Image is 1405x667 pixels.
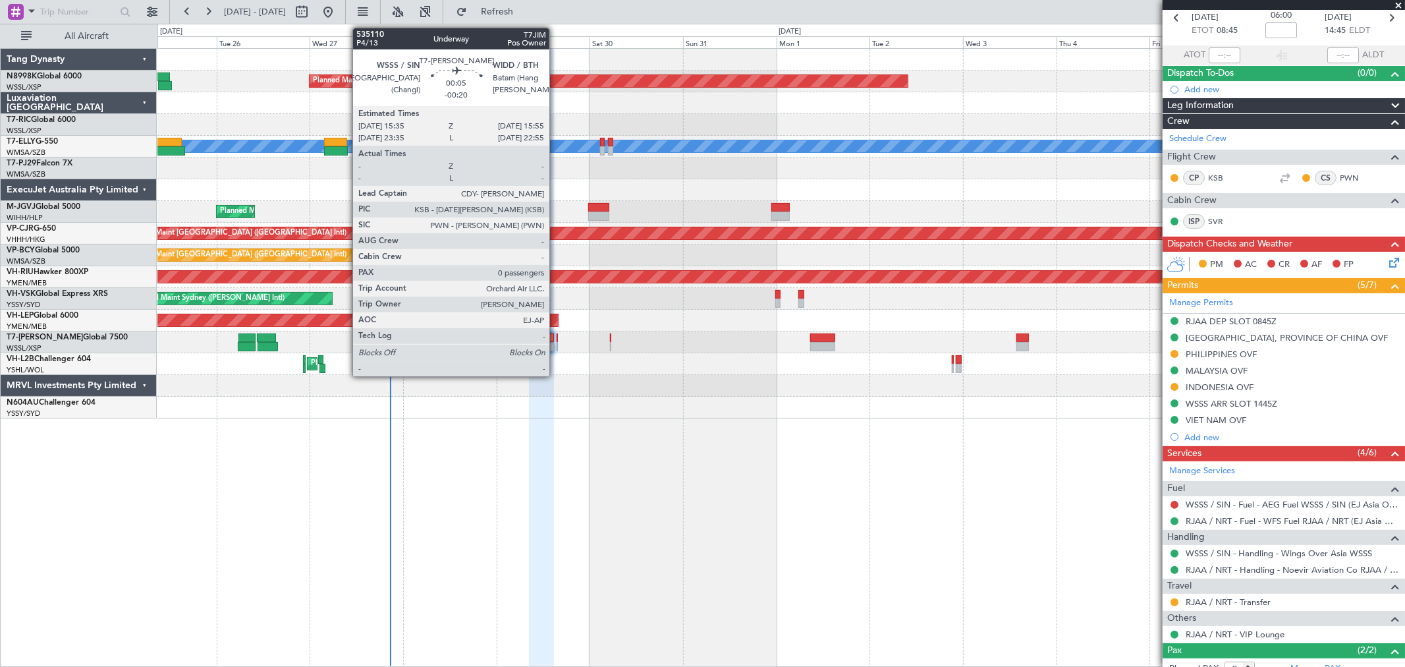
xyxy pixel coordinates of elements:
span: ALDT [1362,49,1384,62]
div: Mon 1 [777,36,870,48]
a: VH-RIUHawker 800XP [7,268,88,276]
a: Manage Services [1169,465,1235,478]
a: RJAA / NRT - VIP Lounge [1186,629,1284,640]
a: WSSL/XSP [7,82,41,92]
span: (4/6) [1358,446,1377,459]
span: Leg Information [1167,98,1234,113]
span: (0/0) [1358,66,1377,80]
div: PHILIPPINES OVF [1186,349,1257,360]
button: Refresh [450,1,529,22]
div: Unplanned Maint Sydney ([PERSON_NAME] Intl) [123,289,285,308]
span: FP [1344,258,1354,272]
span: All Aircraft [34,32,139,41]
span: VP-BCY [7,246,35,254]
a: VP-CJRG-650 [7,225,56,233]
span: AC [1245,258,1257,272]
a: YSSY/SYD [7,409,40,419]
a: SVR [1208,216,1238,227]
input: Trip Number [40,2,116,22]
a: Schedule Crew [1169,132,1226,146]
div: [DATE] [160,26,182,38]
div: Planned Maint [GEOGRAPHIC_DATA] (Seletar) [313,71,468,91]
span: Crew [1167,114,1190,129]
a: T7-PJ29Falcon 7X [7,159,72,167]
span: VP-CJR [7,225,34,233]
div: Mon 25 [123,36,217,48]
a: VP-BCYGlobal 5000 [7,246,80,254]
span: T7-ELLY [7,138,36,146]
div: Planned Maint Sydney ([PERSON_NAME] Intl) [311,354,464,374]
a: PWN [1340,172,1369,184]
span: AF [1311,258,1322,272]
span: 06:00 [1271,9,1292,22]
span: Services [1167,446,1201,461]
span: Flight Crew [1167,150,1216,165]
span: Others [1167,611,1196,626]
a: VH-LEPGlobal 6000 [7,312,78,320]
div: CP [1183,171,1205,185]
span: [DATE] [1192,11,1219,24]
span: Cabin Crew [1167,193,1217,208]
div: [GEOGRAPHIC_DATA], PROVINCE OF CHINA OVF [1186,332,1388,343]
span: Travel [1167,579,1192,594]
span: [DATE] - [DATE] [224,6,286,18]
span: PM [1210,258,1223,272]
a: RJAA / NRT - Handling - Noevir Aviation Co RJAA / NRT [1186,564,1398,575]
a: WMSA/SZB [7,256,45,266]
a: WMSA/SZB [7,148,45,158]
div: Wed 27 [310,36,403,48]
div: Planned Maint [GEOGRAPHIC_DATA] (Halim Intl) [220,202,384,221]
div: VIET NAM OVF [1186,415,1246,426]
span: CR [1279,258,1290,272]
span: (2/2) [1358,643,1377,657]
a: WSSL/XSP [7,343,41,353]
span: (5/7) [1358,278,1377,292]
div: Tue 2 [869,36,963,48]
input: --:-- [1209,47,1240,63]
div: Fri 29 [497,36,590,48]
div: Add new [1184,84,1398,95]
a: N604AUChallenger 604 [7,399,96,407]
div: WSSS ARR SLOT 1445Z [1186,398,1277,409]
a: KSB [1208,172,1238,184]
a: WIHH/HLP [7,213,43,223]
span: ATOT [1184,49,1205,62]
div: Sat 30 [590,36,683,48]
span: 08:45 [1217,24,1238,38]
div: Fri 5 [1149,36,1243,48]
span: 14:45 [1325,24,1346,38]
a: RJAA / NRT - Transfer [1186,596,1271,608]
a: T7-RICGlobal 6000 [7,116,76,124]
div: Planned Maint [GEOGRAPHIC_DATA] ([GEOGRAPHIC_DATA] Intl) [126,245,346,265]
div: ISP [1183,214,1205,229]
div: Thu 4 [1057,36,1150,48]
span: VH-RIU [7,268,34,276]
span: Dispatch Checks and Weather [1167,237,1292,252]
span: VH-L2B [7,355,34,363]
div: Planned Maint [GEOGRAPHIC_DATA] (Sultan [PERSON_NAME] [PERSON_NAME] - Subang) [406,136,713,156]
span: T7-PJ29 [7,159,36,167]
span: Pax [1167,643,1182,658]
a: VH-VSKGlobal Express XRS [7,290,108,298]
a: VHHH/HKG [7,235,45,245]
a: T7-ELLYG-550 [7,138,58,146]
span: M-JGVJ [7,203,36,211]
div: RJAA DEP SLOT 0845Z [1186,316,1277,327]
span: Dispatch To-Dos [1167,66,1234,81]
div: Planned Maint [GEOGRAPHIC_DATA] ([GEOGRAPHIC_DATA] Intl) [126,223,346,243]
a: M-JGVJGlobal 5000 [7,203,80,211]
span: ETOT [1192,24,1213,38]
span: Permits [1167,278,1198,293]
div: Add new [1184,432,1398,443]
a: WSSS / SIN - Fuel - AEG Fuel WSSS / SIN (EJ Asia Only) [1186,499,1398,510]
a: YMEN/MEB [7,322,47,332]
a: WSSL/XSP [7,126,41,136]
span: Refresh [470,7,525,16]
div: [DATE] [779,26,801,38]
a: N8998KGlobal 6000 [7,72,82,80]
span: T7-[PERSON_NAME] [7,333,83,341]
button: All Aircraft [14,26,143,47]
a: T7-[PERSON_NAME]Global 7500 [7,333,128,341]
span: Fuel [1167,481,1185,496]
span: N8998K [7,72,37,80]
